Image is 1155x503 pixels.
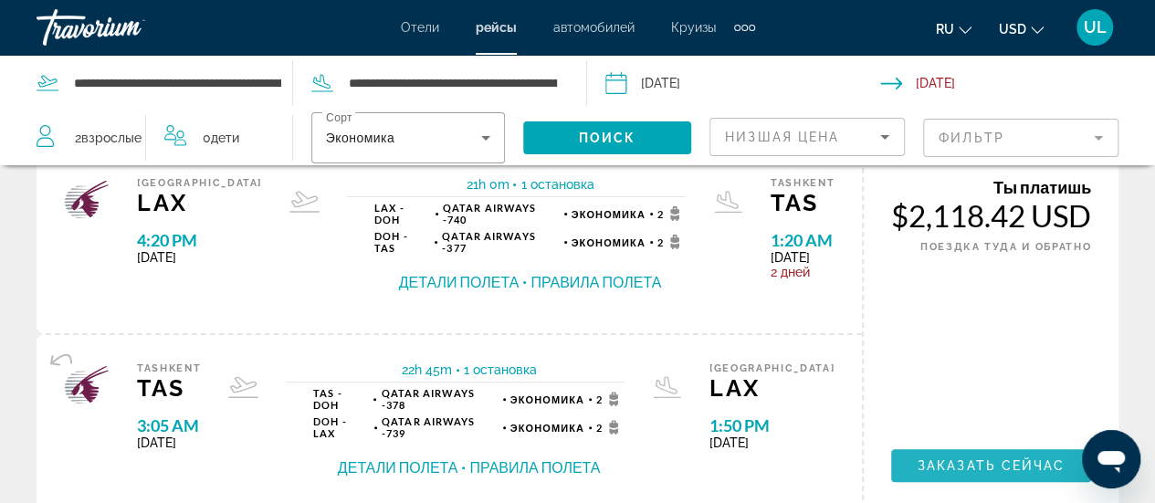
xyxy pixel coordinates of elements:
span: Qatar Airways - [443,202,536,225]
span: [DATE] [709,435,835,450]
span: [DATE] [137,250,262,265]
span: 1 остановка [464,362,537,377]
span: USD [999,22,1026,37]
button: Filter [923,118,1118,158]
a: автомобилей [553,20,635,35]
span: 2 [596,392,625,406]
span: 2 [657,206,686,221]
span: LAX - DOH [374,202,431,225]
span: Экономика [510,422,584,434]
span: UL [1084,18,1107,37]
span: 377 [442,230,559,254]
div: $2,118.42 USD [891,197,1091,234]
button: Depart date: Sep 16, 2025 [605,56,880,110]
button: Правила полета [530,272,661,292]
a: рейсы [476,20,517,35]
span: Экономика [572,236,646,248]
button: Change currency [999,16,1044,42]
span: 2 [596,420,625,435]
span: Tashkent [771,177,835,189]
button: Return date: Oct 30, 2025 [880,56,1155,110]
span: 1:50 PM [709,415,835,435]
span: 2 дней [771,265,835,279]
span: Tashkent [137,362,201,374]
span: Qatar Airways - [382,415,475,439]
span: [GEOGRAPHIC_DATA] [709,362,835,374]
span: LAX [709,374,835,402]
span: 1 остановка [520,177,593,192]
span: Экономика [572,208,646,220]
a: Круизы [671,20,716,35]
span: [DATE] [771,250,835,265]
span: 378 [381,387,498,411]
button: Поиск [523,121,691,154]
span: [GEOGRAPHIC_DATA] [137,177,262,189]
span: ПОЕЗДКА ТУДА И ОБРАТНО [920,241,1091,253]
span: 739 [382,415,499,439]
span: 21h 0m [466,177,509,192]
span: DOH - LAX [313,415,370,439]
span: 3:05 AM [137,415,201,435]
span: Qatar Airways - [381,387,474,411]
span: Экономика [510,393,584,405]
button: Extra navigation items [734,13,755,42]
span: 22h 45m [402,362,452,377]
button: Детали полета [338,457,458,477]
span: LAX [137,189,262,216]
span: TAS - DOH [313,387,369,411]
span: 2 [75,125,142,151]
span: Поиск [579,131,636,145]
button: Правила полета [469,457,600,477]
a: Отели [401,20,439,35]
span: TAS [771,189,835,216]
span: 0 [203,125,239,151]
mat-select: Sort by [725,126,889,148]
span: Экономика [326,131,394,145]
button: Детали полета [399,272,520,292]
mat-label: Сорт [326,112,352,124]
a: Travorium [37,4,219,51]
span: 740 [443,202,560,225]
button: Change language [936,16,971,42]
span: Дети [211,131,239,145]
span: DOH - TAS [374,230,430,254]
button: User Menu [1071,8,1118,47]
div: Ты платишь [891,177,1091,197]
span: 2 [657,235,686,249]
span: 4:20 PM [137,230,262,250]
span: Взрослые [81,131,142,145]
span: 1:20 AM [771,230,835,250]
span: Низшая цена [725,130,839,144]
span: Заказать сейчас [918,458,1066,473]
span: [DATE] [137,435,201,450]
span: Qatar Airways - [442,230,535,254]
span: TAS [137,374,201,402]
span: ru [936,22,954,37]
button: Travelers: 2 adults, 0 children [18,110,292,165]
button: Заказать сейчас [891,449,1091,482]
iframe: Button to launch messaging window [1082,430,1140,488]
